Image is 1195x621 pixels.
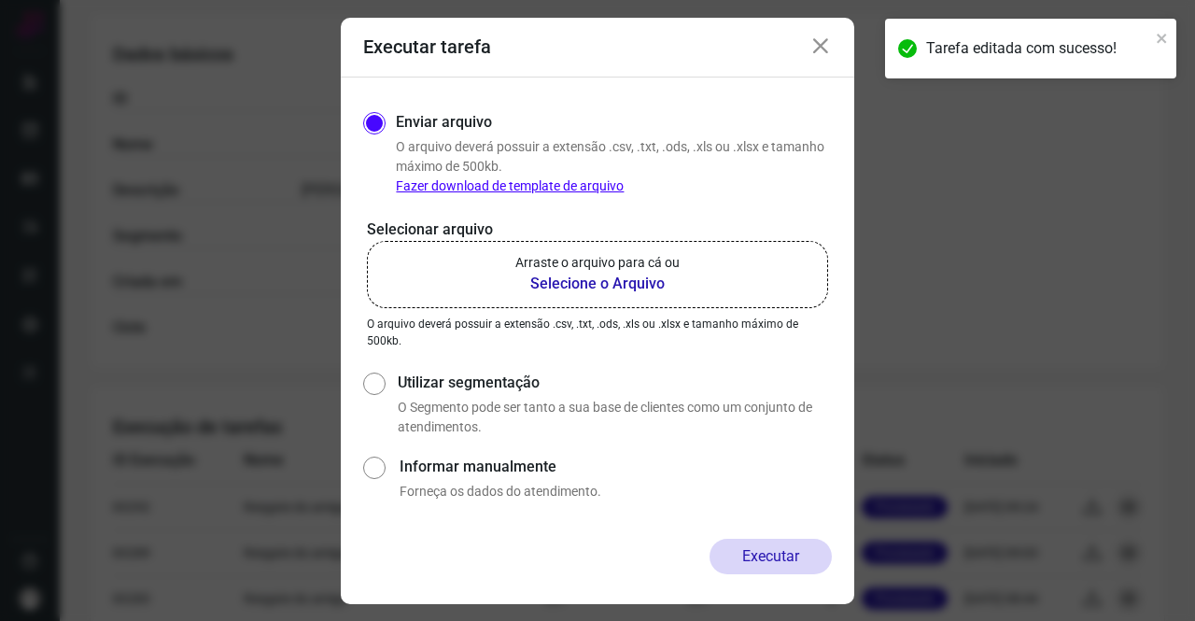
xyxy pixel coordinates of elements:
[396,137,832,196] p: O arquivo deverá possuir a extensão .csv, .txt, .ods, .xls ou .xlsx e tamanho máximo de 500kb.
[515,253,680,273] p: Arraste o arquivo para cá ou
[398,372,832,394] label: Utilizar segmentação
[367,316,828,349] p: O arquivo deverá possuir a extensão .csv, .txt, .ods, .xls ou .xlsx e tamanho máximo de 500kb.
[367,219,828,241] p: Selecionar arquivo
[396,178,624,193] a: Fazer download de template de arquivo
[398,398,832,437] p: O Segmento pode ser tanto a sua base de clientes como um conjunto de atendimentos.
[926,37,1150,60] div: Tarefa editada com sucesso!
[400,482,832,501] p: Forneça os dados do atendimento.
[363,35,491,58] h3: Executar tarefa
[396,111,492,134] label: Enviar arquivo
[515,273,680,295] b: Selecione o Arquivo
[1156,26,1169,49] button: close
[710,539,832,574] button: Executar
[400,456,832,478] label: Informar manualmente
